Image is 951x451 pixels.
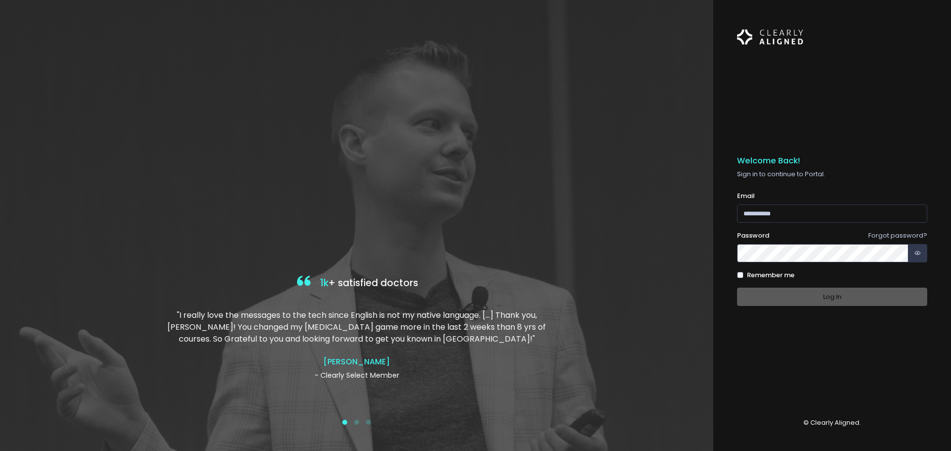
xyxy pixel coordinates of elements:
label: Password [737,231,769,241]
h4: [PERSON_NAME] [165,357,548,366]
p: Sign in to continue to Portal. [737,169,927,179]
p: - Clearly Select Member [165,370,548,381]
img: Logo Horizontal [737,24,803,50]
p: © Clearly Aligned. [737,418,927,428]
label: Email [737,191,755,201]
label: Remember me [747,270,794,280]
a: Forgot password? [868,231,927,240]
h4: + satisfied doctors [165,273,548,294]
span: 1k [320,276,328,290]
p: "I really love the messages to the tech since English is not my native language. […] Thank you, [... [165,309,548,345]
h5: Welcome Back! [737,156,927,166]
